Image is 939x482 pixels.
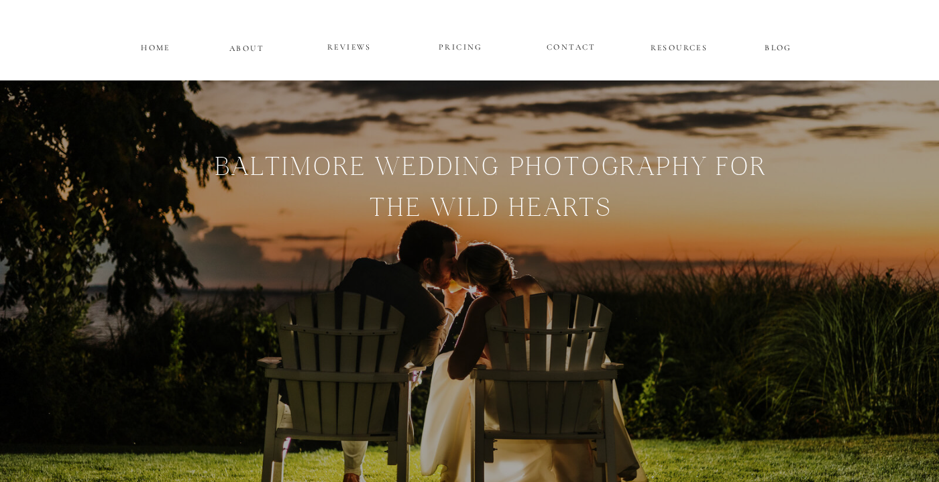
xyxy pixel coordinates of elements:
[748,40,809,52] a: BLOG
[421,40,501,56] a: PRICING
[139,40,172,52] a: HOME
[649,40,710,52] a: RESOURCES
[547,40,596,51] a: CONTACT
[309,40,390,56] a: REVIEWS
[229,41,264,52] a: ABOUT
